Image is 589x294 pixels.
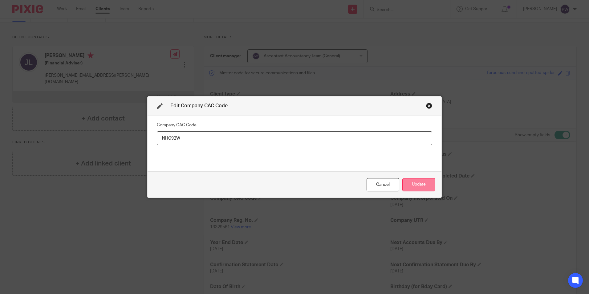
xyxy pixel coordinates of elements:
[157,122,197,128] label: Company CAC Code
[402,178,435,191] button: Update
[426,103,432,109] div: Close this dialog window
[170,103,228,108] span: Edit Company CAC Code
[367,178,399,191] div: Close this dialog window
[157,131,432,145] input: Company CAC Code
